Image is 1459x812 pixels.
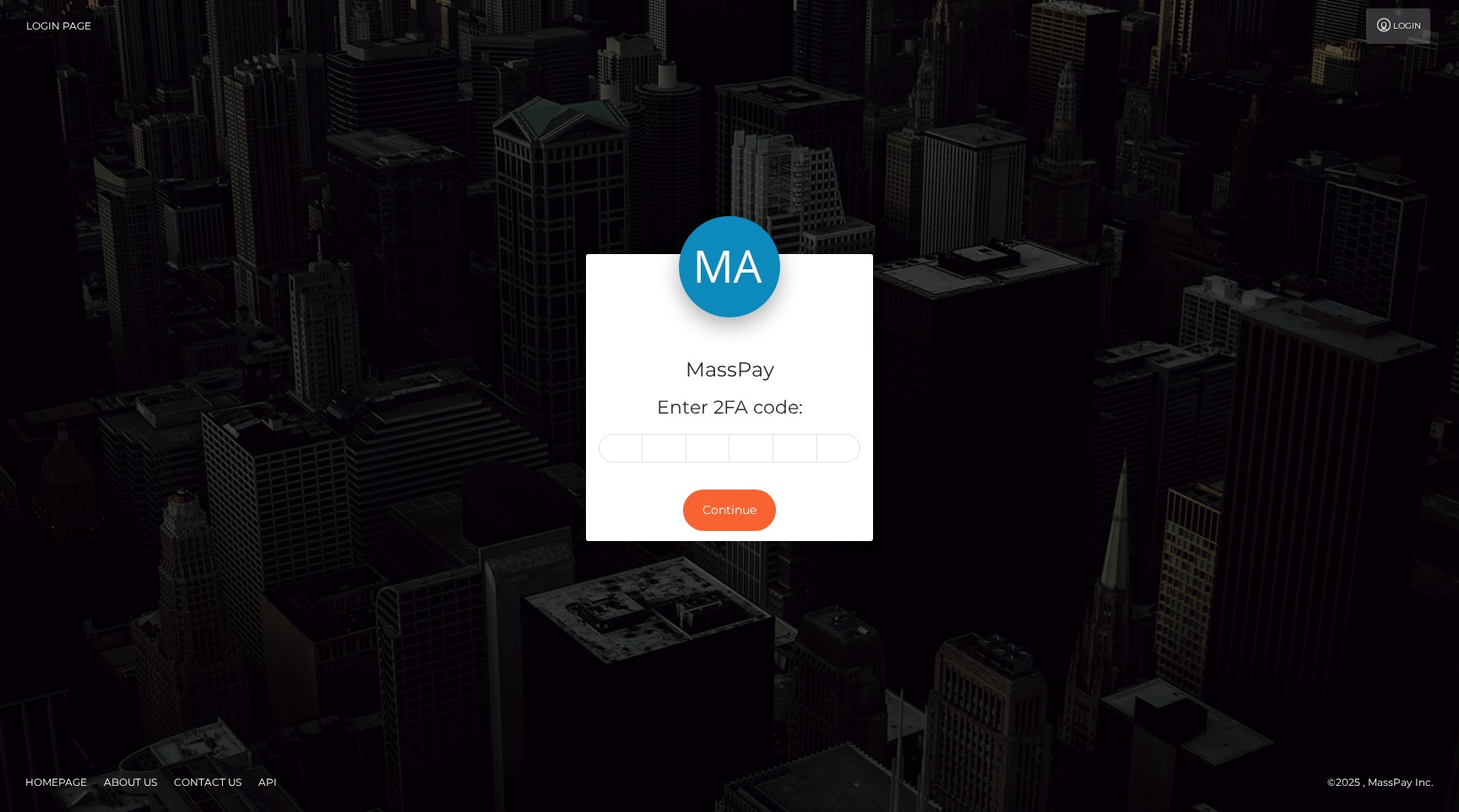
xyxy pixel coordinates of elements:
a: Login [1366,8,1430,44]
a: Login Page [26,8,91,44]
a: Contact Us [167,769,248,795]
a: Homepage [19,769,94,795]
div: © 2025 , MassPay Inc. [1327,773,1446,792]
img: MassPay [679,216,780,317]
button: Continue [683,490,776,531]
h5: Enter 2FA code: [599,395,860,421]
a: About Us [97,769,164,795]
h4: MassPay [599,355,860,385]
a: API [252,769,284,795]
